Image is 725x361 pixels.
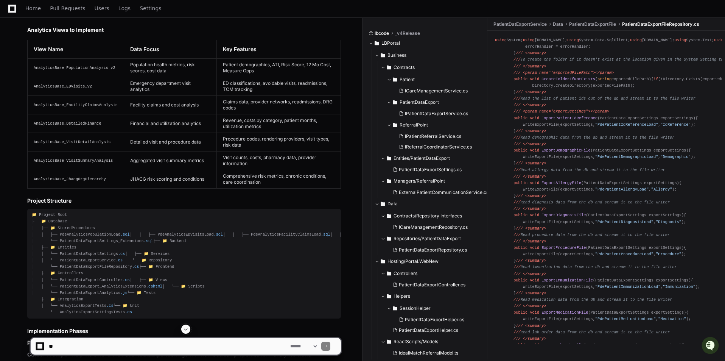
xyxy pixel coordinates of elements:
span: ( ) [513,278,691,283]
span: <param name="exportedFilePath"> [523,70,595,75]
span: ExportAllergyFile [541,181,581,185]
button: ReferralPoint [387,119,493,131]
td: Aggregated visit summary metrics [124,151,216,170]
span: Settings [140,6,161,11]
span: PatientDataExportSettings exportSettings [591,310,684,315]
span: PatientDataExportController.cs [399,282,465,288]
span: ExportImmunizationFile [541,278,593,283]
span: <summary> [525,161,546,166]
span: /// [516,291,523,295]
span: /// [516,129,523,133]
span: ( ) [513,116,695,120]
td: Patient demographics, ATI, Risk Score, 12 Mo Cost, Measure Opps [217,58,341,77]
span: Contracts/Repository Interfaces [394,213,462,219]
th: Data Focus [124,40,216,58]
span: Managers/ReferralPoint [394,178,445,184]
button: Start new chat [129,59,138,68]
button: PatientDataExport [387,96,493,108]
span: "Immunization" [663,284,695,289]
span: Read the list of patient ids out of the db and stream it to the file writer [513,96,695,101]
span: .js [120,291,127,295]
td: ED classifications, avoidable visits, readmissions, TCM tracking [217,77,341,95]
span: "Diagnosis" [656,220,681,224]
svg: Directory [393,98,397,107]
td: Procedure codes, rendering providers, visit types, risk data [217,133,341,151]
span: public [513,310,527,315]
span: ( ) [513,77,651,81]
span: "PdePatientAllergyLoad" [595,187,649,192]
svg: Directory [387,269,391,278]
td: Facility claims and cost analysis [124,95,216,114]
span: </summary> [523,206,546,211]
span: PatientDataExportSettings.cs [399,167,462,173]
span: void [530,148,539,153]
span: /// [513,304,520,308]
button: IPatientReferralService.cs [396,131,489,142]
code: AnalyticsBase_JhacgOrgHierarchy [34,177,106,181]
span: <summary> [525,90,546,94]
td: JHACG risk scoring and conditions [124,170,216,188]
span: .sql [144,239,153,243]
span: PatientDataExportSettings exportSettings [600,116,693,120]
span: Read medication data from the db and stream it to the file writer [513,297,672,302]
span: <summary> [525,194,546,198]
span: using [567,38,579,42]
span: /// [513,70,520,75]
button: Hosting/Portal.WebNew [375,255,488,267]
span: void [530,278,539,283]
button: PatientDataExportController.cs [390,280,483,290]
span: _v4Release [395,30,420,36]
td: Comprehensive risk metrics, chronic conditions, care coordination [217,170,341,188]
button: SessionHelper [387,302,488,314]
button: Entities/PatientDataExport [381,152,493,164]
span: Read diagnosis data from the db and stream it to the file writer [513,200,670,205]
span: [DATE] [67,102,82,108]
span: "PdePatientIdReferenceLoad" [595,122,658,127]
button: Repositories/PatientDataExport [381,233,488,245]
button: Patient [387,73,493,86]
span: public [513,116,527,120]
span: <summary> [525,129,546,133]
span: LBPortal [381,40,400,46]
div: Welcome [8,30,138,42]
span: using [523,38,535,42]
span: "Demographic" [660,155,691,159]
code: AnalyticsBase_FacilityClaimsAnalysis [34,103,118,107]
span: .cs [106,303,113,308]
span: IPatientReferralService.cs [405,133,461,139]
span: PatientDataExportSettings exportSettings [588,245,681,250]
svg: Directory [387,234,391,243]
span: /// [516,90,523,94]
svg: Directory [387,211,391,220]
span: .cs [125,310,132,314]
span: /// [513,64,520,69]
span: .sql [214,232,223,237]
span: /// [513,297,520,302]
span: ExternalPatientCommunicationService.cs [399,189,489,195]
span: /// [516,194,523,198]
span: PatientDatExportService [493,21,547,27]
svg: Directory [375,39,379,48]
span: [PERSON_NAME] [23,102,61,108]
span: ExportDemographicFile [541,148,590,153]
span: Users [95,6,109,11]
button: IReferralCoordinatorService.cs [396,142,489,152]
svg: Directory [393,120,397,130]
span: /// [513,200,520,205]
span: Home [25,6,41,11]
span: </param> [595,70,614,75]
svg: Directory [387,292,391,301]
button: Helpers [381,290,488,302]
img: 1756235613930-3d25f9e4-fa56-45dd-b3ad-e072dfbd1548 [15,102,21,108]
span: Pull Requests [50,6,85,11]
h2: Analytics Views to Implement [27,26,341,34]
span: void [530,116,539,120]
span: public [513,77,527,81]
span: </summary> [523,304,546,308]
span: ( ) [513,148,688,153]
svg: Directory [387,177,391,186]
span: Patient [400,77,415,83]
span: "IdReference" [660,122,691,127]
td: Revenue, costs by category, patient months, utilization metrics [217,114,341,133]
svg: Directory [381,257,385,266]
